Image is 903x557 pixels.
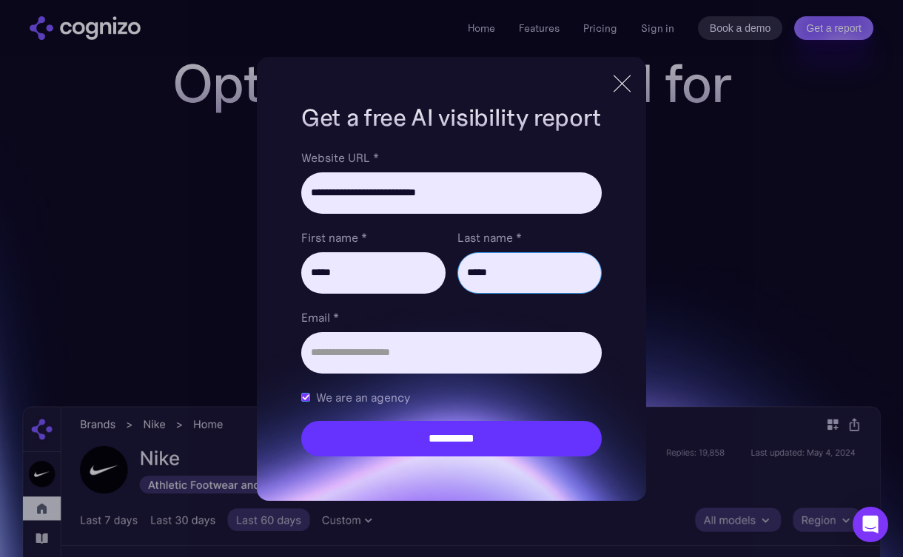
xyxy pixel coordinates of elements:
[316,388,410,406] span: We are an agency
[301,149,602,166] label: Website URL *
[301,149,602,456] form: Brand Report Form
[301,101,602,134] h1: Get a free AI visibility report
[301,308,602,326] label: Email *
[301,229,446,246] label: First name *
[853,507,888,542] div: Open Intercom Messenger
[457,229,602,246] label: Last name *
